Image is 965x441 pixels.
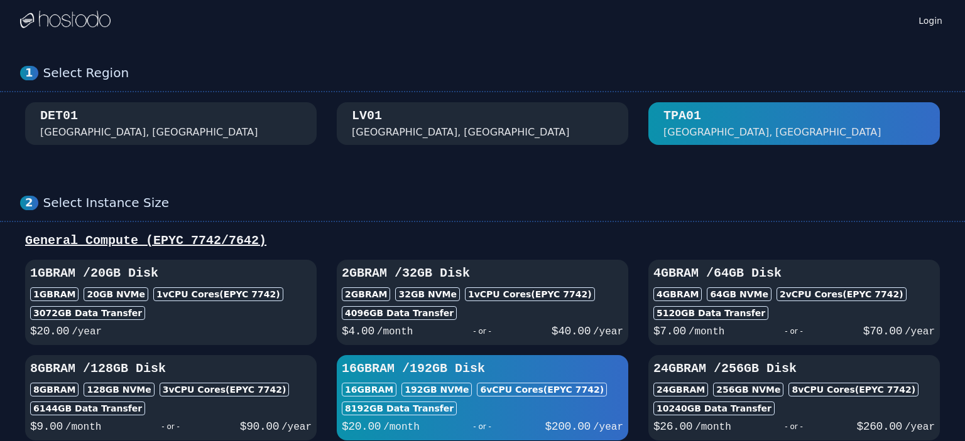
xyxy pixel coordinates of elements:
div: TPA01 [663,107,701,125]
span: $ 26.00 [653,420,692,433]
div: - or - [413,322,551,340]
span: /month [377,326,413,337]
div: 256 GB NVMe [713,383,783,396]
span: $ 90.00 [240,420,279,433]
button: 16GBRAM /192GB Disk16GBRAM192GB NVMe6vCPU Cores(EPYC 7742)8192GB Data Transfer$20.00/month- or -$... [337,355,628,440]
div: 2 [20,196,38,210]
div: 16GB RAM [342,383,396,396]
a: Login [916,12,945,27]
span: /year [905,422,935,433]
button: 1GBRAM /20GB Disk1GBRAM20GB NVMe1vCPU Cores(EPYC 7742)3072GB Data Transfer$20.00/year [25,260,317,345]
span: $ 20.00 [30,325,69,337]
div: 6 vCPU Cores (EPYC 7742) [477,383,607,396]
span: $ 9.00 [30,420,63,433]
button: DET01 [GEOGRAPHIC_DATA], [GEOGRAPHIC_DATA] [25,102,317,145]
span: /month [695,422,731,433]
img: Logo [20,11,111,29]
div: 3 vCPU Cores (EPYC 7742) [160,383,290,396]
div: 192 GB NVMe [401,383,472,396]
h3: 24GB RAM / 256 GB Disk [653,360,935,378]
span: $ 20.00 [342,420,381,433]
div: 20 GB NVMe [84,287,148,301]
div: 8192 GB Data Transfer [342,401,457,415]
div: [GEOGRAPHIC_DATA], [GEOGRAPHIC_DATA] [40,125,258,140]
span: /month [689,326,725,337]
div: LV01 [352,107,382,125]
div: Select Region [43,65,945,81]
span: /month [383,422,420,433]
div: - or - [731,418,857,435]
h3: 8GB RAM / 128 GB Disk [30,360,312,378]
div: Select Instance Size [43,195,945,211]
div: 4096 GB Data Transfer [342,306,457,320]
div: [GEOGRAPHIC_DATA], [GEOGRAPHIC_DATA] [352,125,570,140]
h3: 2GB RAM / 32 GB Disk [342,265,623,282]
span: /year [593,326,623,337]
div: 2GB RAM [342,287,390,301]
div: - or - [101,418,239,435]
span: /month [65,422,102,433]
div: [GEOGRAPHIC_DATA], [GEOGRAPHIC_DATA] [663,125,881,140]
div: 1 vCPU Cores (EPYC 7742) [153,287,283,301]
div: 2 vCPU Cores (EPYC 7742) [777,287,907,301]
span: /year [281,422,312,433]
span: $ 7.00 [653,325,686,337]
div: 3072 GB Data Transfer [30,306,145,320]
div: 24GB RAM [653,383,708,396]
div: DET01 [40,107,78,125]
div: 4GB RAM [653,287,702,301]
span: $ 260.00 [857,420,902,433]
h3: 16GB RAM / 192 GB Disk [342,360,623,378]
div: 128 GB NVMe [84,383,154,396]
div: 64 GB NVMe [707,287,771,301]
span: $ 4.00 [342,325,374,337]
div: 32 GB NVMe [395,287,460,301]
div: - or - [724,322,863,340]
button: TPA01 [GEOGRAPHIC_DATA], [GEOGRAPHIC_DATA] [648,102,940,145]
div: 8GB RAM [30,383,79,396]
h3: 1GB RAM / 20 GB Disk [30,265,312,282]
button: 2GBRAM /32GB Disk2GBRAM32GB NVMe1vCPU Cores(EPYC 7742)4096GB Data Transfer$4.00/month- or -$40.00... [337,260,628,345]
button: 4GBRAM /64GB Disk4GBRAM64GB NVMe2vCPU Cores(EPYC 7742)5120GB Data Transfer$7.00/month- or -$70.00... [648,260,940,345]
button: 24GBRAM /256GB Disk24GBRAM256GB NVMe8vCPU Cores(EPYC 7742)10240GB Data Transfer$26.00/month- or -... [648,355,940,440]
div: 8 vCPU Cores (EPYC 7742) [788,383,919,396]
div: 1 vCPU Cores (EPYC 7742) [465,287,595,301]
span: /year [72,326,102,337]
div: 10240 GB Data Transfer [653,401,775,415]
div: 1GB RAM [30,287,79,301]
div: 5120 GB Data Transfer [653,306,768,320]
span: $ 200.00 [545,420,591,433]
h3: 4GB RAM / 64 GB Disk [653,265,935,282]
div: 6144 GB Data Transfer [30,401,145,415]
span: /year [593,422,623,433]
button: LV01 [GEOGRAPHIC_DATA], [GEOGRAPHIC_DATA] [337,102,628,145]
button: 8GBRAM /128GB Disk8GBRAM128GB NVMe3vCPU Cores(EPYC 7742)6144GB Data Transfer$9.00/month- or -$90.... [25,355,317,440]
span: $ 70.00 [863,325,902,337]
span: $ 40.00 [552,325,591,337]
div: 1 [20,66,38,80]
div: General Compute (EPYC 7742/7642) [20,232,945,250]
div: - or - [420,418,545,435]
span: /year [905,326,935,337]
